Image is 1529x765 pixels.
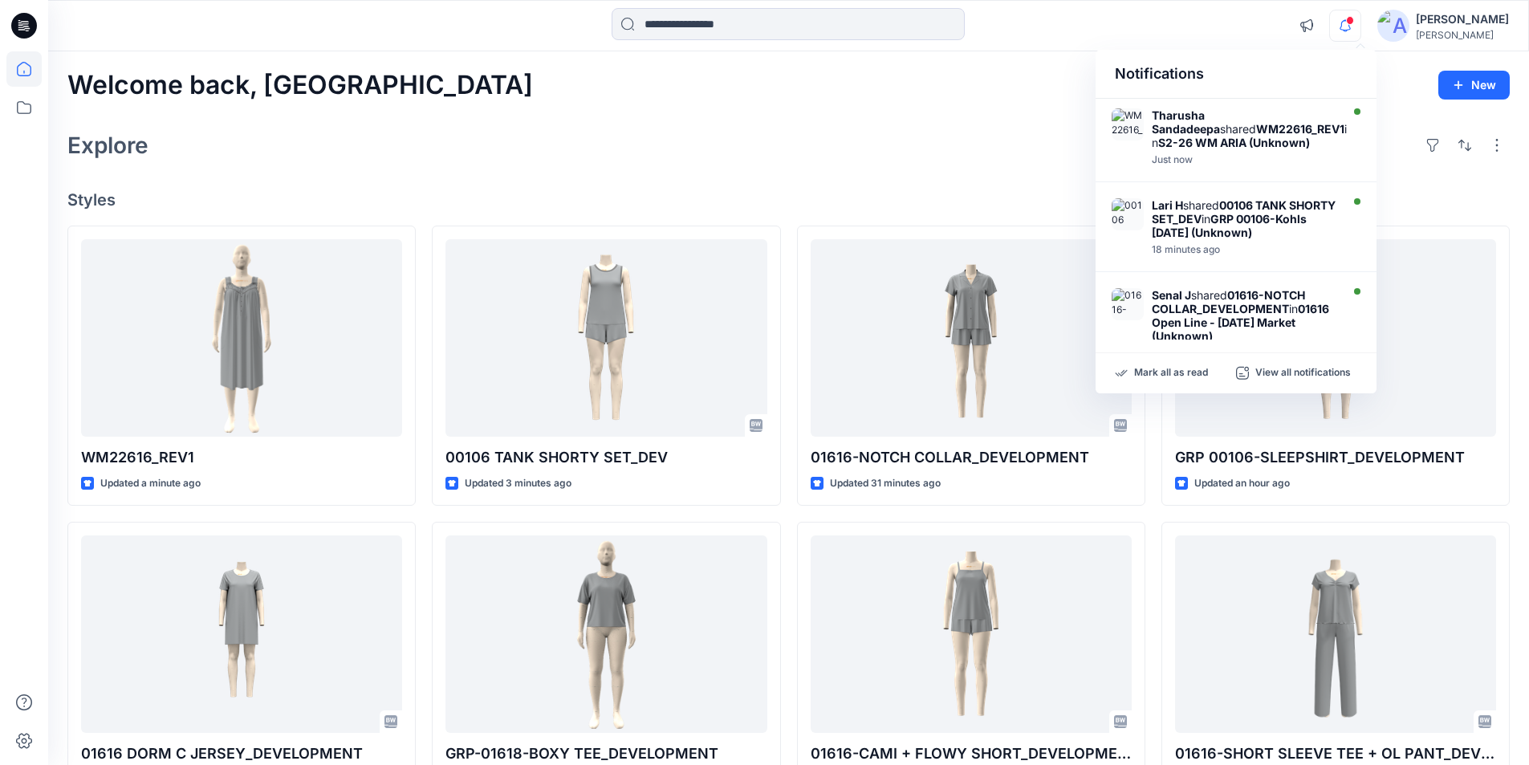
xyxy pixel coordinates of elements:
[1112,198,1144,230] img: 00106 TANK SHORTY SET_DEV
[811,743,1132,765] p: 01616-CAMI + FLOWY SHORT_DEVELOPMENT
[1438,71,1510,100] button: New
[1256,122,1344,136] strong: WM22616_REV1
[1152,244,1336,255] div: Monday, August 11, 2025 09:52
[1377,10,1409,42] img: avatar
[465,475,571,492] p: Updated 3 minutes ago
[1416,10,1509,29] div: [PERSON_NAME]
[1152,288,1305,315] strong: 01616-NOTCH COLLAR_DEVELOPMENT
[1134,366,1208,380] p: Mark all as read
[1152,198,1183,212] strong: Lari H
[1152,302,1329,343] strong: 01616 Open Line - [DATE] Market (Unknown)
[1416,29,1509,41] div: [PERSON_NAME]
[81,446,402,469] p: WM22616_REV1
[67,190,1510,210] h4: Styles
[1158,136,1310,149] strong: S2-26 WM ARIA (Unknown)
[1152,154,1351,165] div: Monday, August 11, 2025 10:11
[1152,288,1191,302] strong: Senal J
[67,71,533,100] h2: Welcome back, [GEOGRAPHIC_DATA]
[81,535,402,734] a: 01616 DORM C JERSEY_DEVELOPMENT
[1096,50,1377,99] div: Notifications
[811,239,1132,437] a: 01616-NOTCH COLLAR_DEVELOPMENT
[1175,446,1496,469] p: GRP 00106-SLEEPSHIRT_DEVELOPMENT
[1175,535,1496,734] a: 01616-SHORT SLEEVE TEE + OL PANT_DEVELOPMENT
[67,132,148,158] h2: Explore
[445,743,767,765] p: GRP-01618-BOXY TEE_DEVELOPMENT
[81,239,402,437] a: WM22616_REV1
[1152,288,1336,343] div: shared in
[1175,743,1496,765] p: 01616-SHORT SLEEVE TEE + OL PANT_DEVELOPMENT
[1152,108,1220,136] strong: Tharusha Sandadeepa
[1194,475,1290,492] p: Updated an hour ago
[445,535,767,734] a: GRP-01618-BOXY TEE_DEVELOPMENT
[445,239,767,437] a: 00106 TANK SHORTY SET_DEV
[1112,288,1144,320] img: 01616-NOTCH COLLAR_DEVELOPMENT
[100,475,201,492] p: Updated a minute ago
[811,446,1132,469] p: 01616-NOTCH COLLAR_DEVELOPMENT
[445,446,767,469] p: 00106 TANK SHORTY SET_DEV
[1152,212,1307,239] strong: GRP 00106-Kohls [DATE] (Unknown)
[81,743,402,765] p: 01616 DORM C JERSEY_DEVELOPMENT
[1152,198,1336,226] strong: 00106 TANK SHORTY SET_DEV
[1152,108,1351,149] div: shared in
[830,475,941,492] p: Updated 31 minutes ago
[1112,108,1144,140] img: WM22616_REV1
[811,535,1132,734] a: 01616-CAMI + FLOWY SHORT_DEVELOPMENT
[1255,366,1351,380] p: View all notifications
[1152,198,1336,239] div: shared in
